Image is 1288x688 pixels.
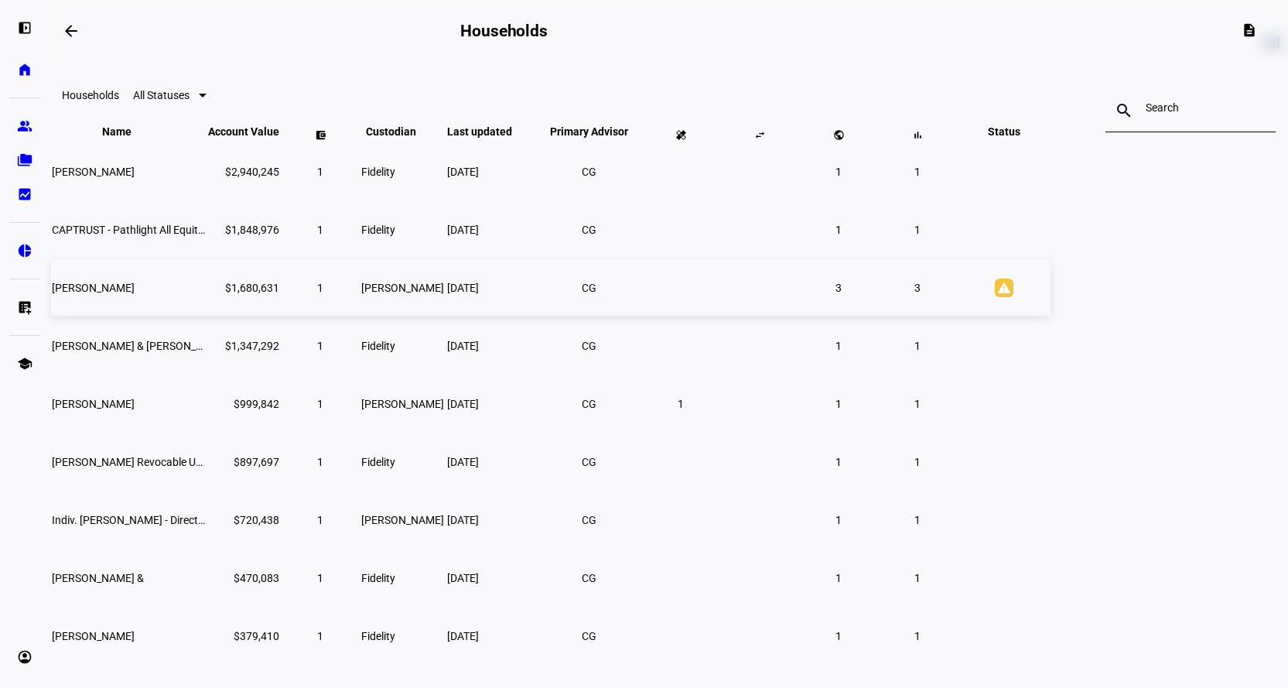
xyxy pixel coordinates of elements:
span: [DATE] [447,630,479,642]
span: CAPTRUST - Pathlight All Equity + Cash [52,224,239,236]
span: Fidelity [361,224,395,236]
span: 1 [914,630,921,642]
span: Last updated [447,125,535,138]
span: Fidelity [361,572,395,584]
mat-icon: arrow_backwards [62,22,80,40]
span: Status [976,125,1032,138]
span: 1 [317,514,323,526]
span: Angela Marie Romero Revocable U/A DTD 01/09/2019 - CAPTRUST Stra [52,456,347,468]
span: Fidelity [361,456,395,468]
span: 1 [835,572,842,584]
span: [DATE] [447,340,479,352]
td: $897,697 [207,433,280,490]
span: 1 [914,572,921,584]
span: Richard Morris & Fay Morris [52,340,229,352]
eth-mat-symbol: home [17,62,32,77]
li: CG [576,216,603,244]
span: [DATE] [447,398,479,410]
li: CG [576,390,603,418]
mat-icon: search [1105,101,1143,120]
span: [PERSON_NAME] [361,398,444,410]
span: [DATE] [447,166,479,178]
span: 1 [835,630,842,642]
span: 3 [835,282,842,294]
eth-mat-symbol: left_panel_open [17,20,32,36]
span: All Statuses [133,89,190,101]
span: 1 [835,224,842,236]
span: Gloria Catherine Krusemeyer [52,282,135,294]
td: $1,848,976 [207,201,280,258]
eth-mat-symbol: school [17,356,32,371]
eth-mat-symbol: group [17,118,32,134]
span: Christopher J Rowland & [52,572,144,584]
span: 1 [835,166,842,178]
span: Fidelity [361,340,395,352]
span: Primary Advisor [538,125,640,138]
mat-icon: description [1242,22,1257,38]
li: CG [576,274,603,302]
li: CG [576,448,603,476]
span: 1 [678,398,684,410]
span: 1 [835,398,842,410]
input: Search [1146,101,1235,114]
span: 1 [914,456,921,468]
li: CG [576,564,603,592]
span: [DATE] [447,456,479,468]
span: 1 [914,224,921,236]
span: Mark Iersel Krusemeyer [52,398,135,410]
td: $999,842 [207,375,280,432]
span: 1 [317,398,323,410]
h2: Households [460,22,548,40]
td: $1,680,631 [207,259,280,316]
span: 1 [914,514,921,526]
span: 1 [914,398,921,410]
eth-mat-symbol: folder_copy [17,152,32,168]
span: 1 [317,630,323,642]
span: Fidelity [361,166,395,178]
span: [DATE] [447,572,479,584]
td: $2,940,245 [207,143,280,200]
eth-mat-symbol: bid_landscape [17,187,32,202]
span: 1 [317,572,323,584]
span: 1 [317,224,323,236]
span: [DATE] [447,282,479,294]
span: Fidelity [361,630,395,642]
span: 1 [914,340,921,352]
a: group [9,111,40,142]
li: CG [576,332,603,360]
li: CG [576,158,603,186]
a: pie_chart [9,235,40,266]
td: $720,438 [207,491,280,548]
a: folder_copy [9,145,40,176]
a: bid_landscape [9,179,40,210]
eth-mat-symbol: list_alt_add [17,300,32,315]
span: Julie R Daulton [52,166,135,178]
span: 1 [317,340,323,352]
span: 1 [835,340,842,352]
mat-icon: warning [995,279,1013,297]
eth-data-table-title: Households [62,89,119,101]
td: $1,347,292 [207,317,280,374]
span: 1 [914,166,921,178]
span: 1 [317,456,323,468]
td: $470,083 [207,549,280,606]
span: 1 [835,456,842,468]
span: Karen Spielman [52,630,135,642]
span: Account Value [208,125,279,138]
span: 1 [317,282,323,294]
span: [PERSON_NAME] [361,282,444,294]
span: [DATE] [447,514,479,526]
eth-mat-symbol: pie_chart [17,243,32,258]
span: 3 [914,282,921,294]
span: Name [102,125,155,138]
span: [PERSON_NAME] [361,514,444,526]
li: CG [576,506,603,534]
a: home [9,54,40,85]
span: 1 [835,514,842,526]
span: [DATE] [447,224,479,236]
li: CG [576,622,603,650]
td: $379,410 [207,608,280,664]
span: Custodian [366,125,439,138]
span: Indiv. TOD - Direct Indexing - Peter Gergely [52,514,332,526]
eth-mat-symbol: account_circle [17,649,32,665]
